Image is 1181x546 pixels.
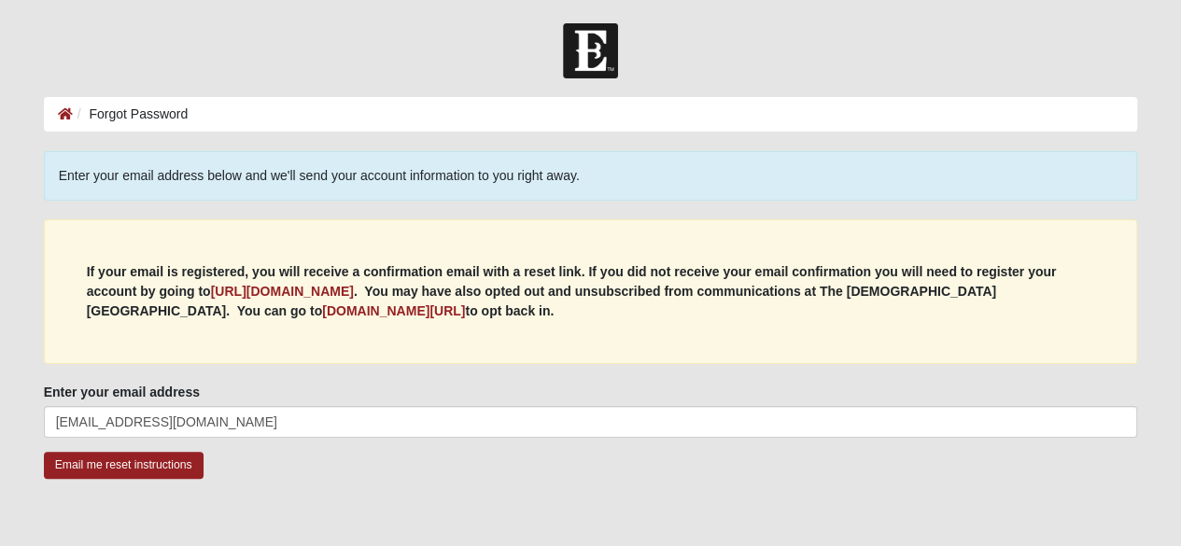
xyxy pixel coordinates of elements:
a: [URL][DOMAIN_NAME] [211,284,354,299]
input: Email me reset instructions [44,452,204,479]
div: Enter your email address below and we'll send your account information to you right away. [44,151,1138,201]
li: Forgot Password [73,105,189,124]
img: Church of Eleven22 Logo [563,23,618,78]
a: [DOMAIN_NAME][URL] [322,303,465,318]
p: If your email is registered, you will receive a confirmation email with a reset link. If you did ... [87,262,1095,321]
label: Enter your email address [44,383,200,401]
